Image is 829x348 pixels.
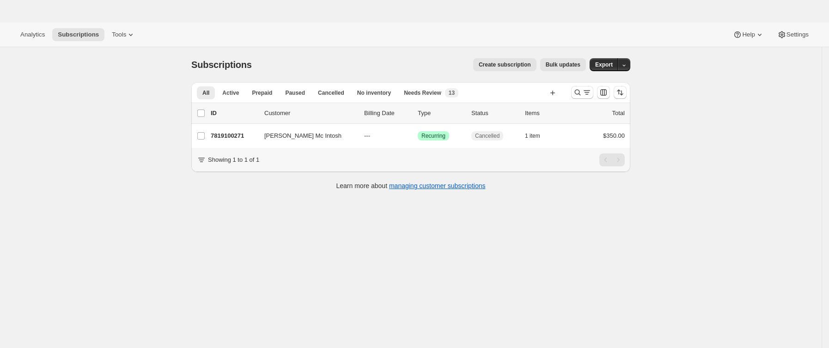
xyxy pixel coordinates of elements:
span: Cancelled [318,89,344,97]
span: $350.00 [603,132,625,139]
span: Tools [112,31,126,38]
p: ID [211,109,257,118]
p: Customer [264,109,357,118]
span: Settings [786,31,809,38]
button: [PERSON_NAME] Mc Intosh [259,128,351,143]
iframe: Intercom live chat [798,307,820,330]
span: All [202,89,209,97]
button: Analytics [15,28,50,41]
div: Items [525,109,571,118]
span: Create subscription [479,61,531,68]
span: Export [595,61,613,68]
span: Bulk updates [546,61,580,68]
button: Ordenar los resultados [614,86,627,99]
span: Analytics [20,31,45,38]
p: Learn more about [336,181,486,190]
p: Showing 1 to 1 of 1 [208,155,259,165]
span: --- [364,132,370,139]
span: Active [222,89,239,97]
button: Export [590,58,618,71]
p: Status [471,109,518,118]
span: Recurring [421,132,445,140]
span: 13 [449,89,455,97]
p: Total [612,109,625,118]
span: 1 item [525,132,540,140]
p: Billing Date [364,109,410,118]
button: Tools [106,28,141,41]
span: No inventory [357,89,391,97]
button: 1 item [525,129,550,142]
button: Crear vista nueva [545,86,560,99]
div: 7819100271[PERSON_NAME] Mc Intosh---LogradoRecurringCancelled1 item$350.00 [211,129,625,142]
button: Subscriptions [52,28,104,41]
span: Paused [285,89,305,97]
button: Personalizar el orden y la visibilidad de las columnas de la tabla [597,86,610,99]
button: Bulk updates [540,58,586,71]
nav: Paginación [599,153,625,166]
span: Subscriptions [58,31,99,38]
button: Create subscription [473,58,536,71]
span: Help [742,31,755,38]
div: IDCustomerBilling DateTypeStatusItemsTotal [211,109,625,118]
div: Type [418,109,464,118]
p: 7819100271 [211,131,257,140]
button: Help [727,28,769,41]
a: managing customer subscriptions [389,182,486,189]
span: Cancelled [475,132,500,140]
button: Settings [772,28,814,41]
button: Buscar y filtrar resultados [571,86,593,99]
span: Prepaid [252,89,272,97]
span: [PERSON_NAME] Mc Intosh [264,131,341,140]
span: Needs Review [404,89,441,97]
span: Subscriptions [191,60,252,70]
